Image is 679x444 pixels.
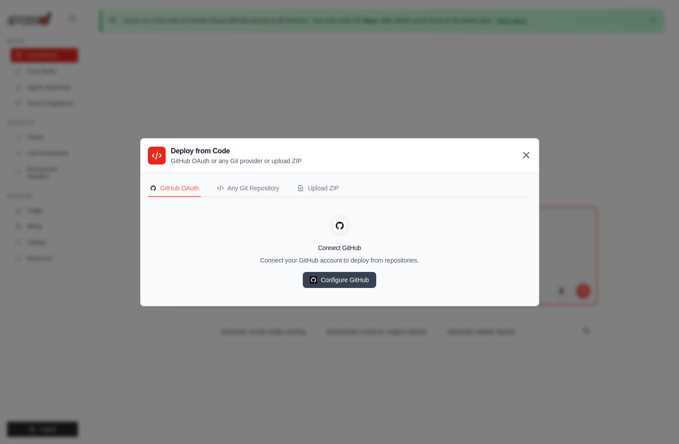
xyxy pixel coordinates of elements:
[295,180,341,197] button: Upload ZIP
[148,180,201,197] button: GitHubGitHub OAuth
[297,184,339,193] div: Upload ZIP
[148,256,532,265] p: Connect your GitHub account to deploy from repositories.
[171,156,302,165] p: GitHub OAuth or any Git provider or upload ZIP
[634,401,679,444] iframe: Chat Widget
[148,180,532,197] nav: Deployment Source
[171,146,302,156] h3: Deploy from Code
[303,272,376,288] a: Configure GitHub
[310,276,317,284] img: GitHub
[150,184,199,193] div: GitHub OAuth
[217,184,280,193] div: Any Git Repository
[215,180,281,197] button: Any Git Repository
[150,185,157,192] img: GitHub
[334,220,345,231] img: GitHub
[148,243,532,252] h4: Connect GitHub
